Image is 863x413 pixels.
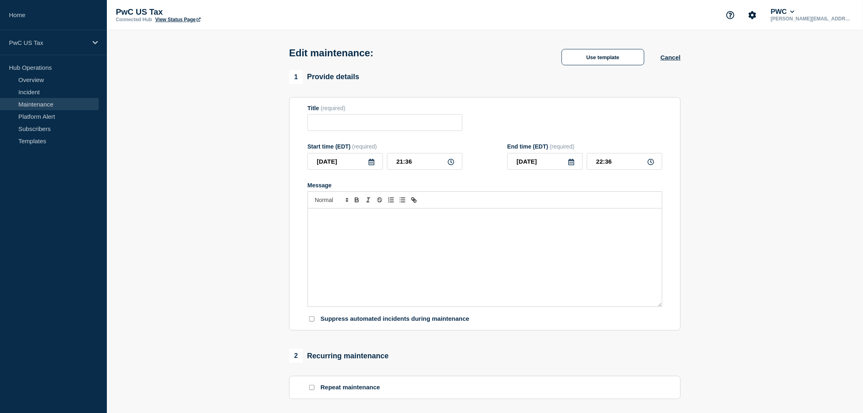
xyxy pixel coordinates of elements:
span: Font size [311,195,351,205]
span: 2 [289,349,303,363]
button: Account settings [744,7,761,24]
button: Use template [562,49,644,65]
input: YYYY-MM-DD [308,153,383,170]
div: Message [308,182,662,189]
div: Message [308,209,662,306]
button: Cancel [661,54,681,61]
p: PwC US Tax [116,7,279,17]
div: Provide details [289,70,359,84]
p: Repeat maintenance [321,384,380,391]
button: PWC [769,8,796,16]
input: Suppress automated incidents during maintenance [309,316,314,322]
p: [PERSON_NAME][EMAIL_ADDRESS][PERSON_NAME][DOMAIN_NAME] [769,16,854,22]
button: Toggle strikethrough text [374,195,385,205]
span: 1 [289,70,303,84]
input: HH:MM [587,153,662,170]
button: Toggle italic text [363,195,374,205]
p: Connected Hub [116,17,152,22]
button: Toggle link [408,195,420,205]
div: Start time (EDT) [308,143,462,150]
p: Suppress automated incidents during maintenance [321,315,469,323]
a: View Status Page [155,17,201,22]
button: Support [722,7,739,24]
button: Toggle ordered list [385,195,397,205]
div: Title [308,105,462,111]
div: End time (EDT) [507,143,662,150]
input: Repeat maintenance [309,385,314,390]
button: Toggle bold text [351,195,363,205]
h1: Edit maintenance: [289,47,374,59]
input: HH:MM [387,153,462,170]
span: (required) [352,143,377,150]
div: Recurring maintenance [289,349,389,363]
span: (required) [550,143,575,150]
input: Title [308,114,462,131]
span: (required) [321,105,345,111]
p: PwC US Tax [9,39,87,46]
input: YYYY-MM-DD [507,153,583,170]
button: Toggle bulleted list [397,195,408,205]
